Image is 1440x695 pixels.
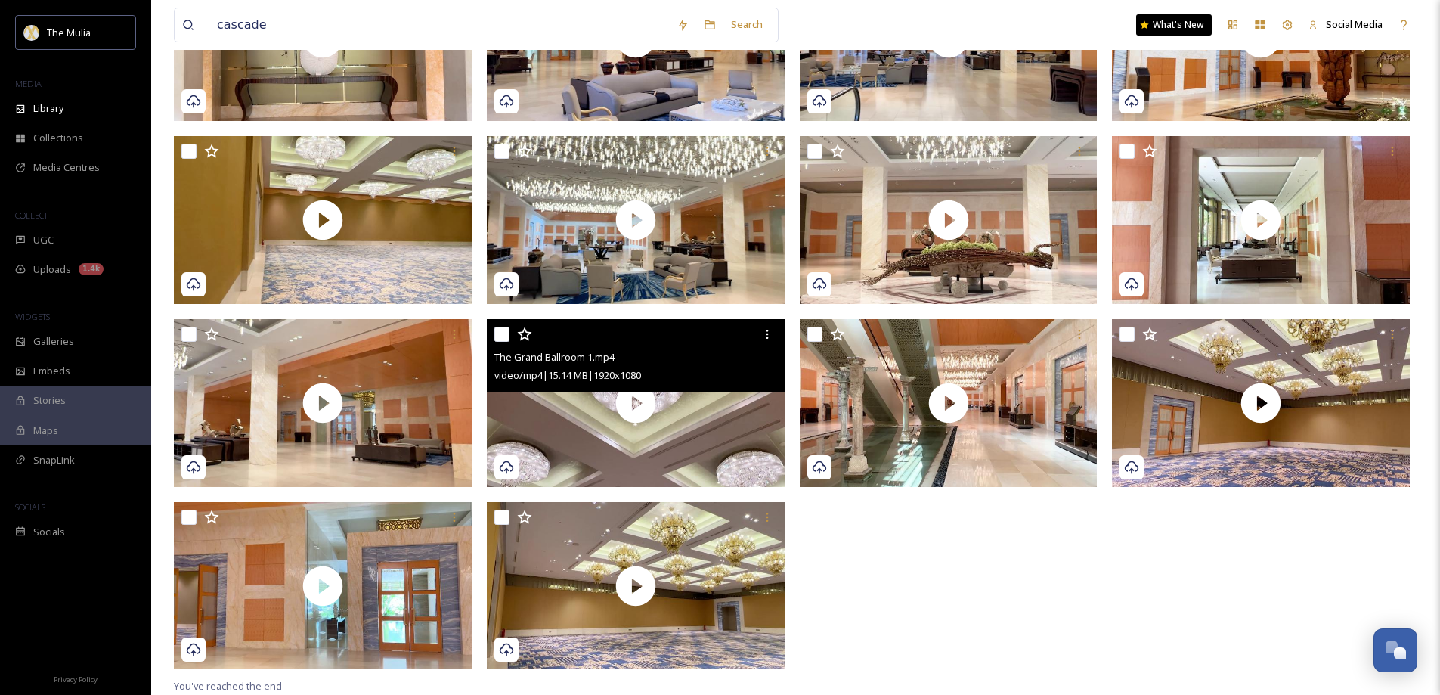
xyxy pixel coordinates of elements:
[487,319,785,487] img: thumbnail
[15,501,45,513] span: SOCIALS
[33,525,65,539] span: Socials
[1112,136,1410,304] img: thumbnail
[487,502,785,670] img: thumbnail
[723,10,770,39] div: Search
[54,675,98,684] span: Privacy Policy
[1373,628,1417,672] button: Open Chat
[15,311,50,322] span: WIDGETS
[33,262,71,277] span: Uploads
[33,101,63,116] span: Library
[54,669,98,687] a: Privacy Policy
[209,8,669,42] input: Search your library
[79,263,104,275] div: 1.4k
[15,209,48,221] span: COLLECT
[800,136,1098,304] img: thumbnail
[800,319,1098,487] img: thumbnail
[33,393,66,408] span: Stories
[1112,319,1410,487] img: thumbnail
[33,160,100,175] span: Media Centres
[33,131,83,145] span: Collections
[15,78,42,89] span: MEDIA
[1326,17,1383,31] span: Social Media
[494,368,641,382] span: video/mp4 | 15.14 MB | 1920 x 1080
[494,350,615,364] span: The Grand Ballroom 1.mp4
[33,233,54,247] span: UGC
[174,679,282,693] span: You've reached the end
[487,136,785,304] img: thumbnail
[174,319,472,487] img: thumbnail
[1301,10,1390,39] a: Social Media
[33,364,70,378] span: Embeds
[174,502,472,670] img: thumbnail
[33,453,75,467] span: SnapLink
[174,136,472,304] img: thumbnail
[33,334,74,349] span: Galleries
[24,25,39,40] img: mulia_logo.png
[1136,14,1212,36] a: What's New
[33,424,58,438] span: Maps
[47,26,91,39] span: The Mulia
